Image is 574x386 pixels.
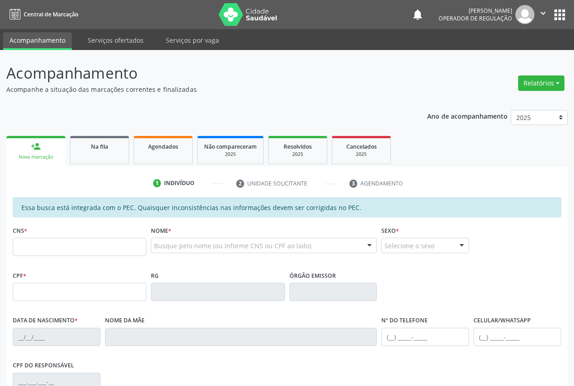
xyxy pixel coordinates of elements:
button: notifications [411,8,424,21]
div: 2025 [339,151,384,158]
button: apps [552,7,568,23]
label: Celular/WhatsApp [474,314,531,328]
label: CPF [13,269,26,283]
span: Operador de regulação [439,15,512,22]
p: Acompanhe a situação das marcações correntes e finalizadas [6,85,399,94]
p: Ano de acompanhamento [427,110,508,121]
input: __/__/____ [13,328,100,346]
div: [PERSON_NAME] [439,7,512,15]
div: person_add [31,141,41,151]
span: Busque pelo nome (ou informe CNS ou CPF ao lado) [154,241,311,251]
span: Selecione o sexo [384,241,434,251]
label: Órgão emissor [289,269,336,283]
div: Indivíduo [164,179,195,187]
div: 1 [153,179,161,187]
label: Nome [151,224,171,238]
label: Sexo [381,224,399,238]
span: Não compareceram [204,143,257,150]
i:  [538,8,548,18]
label: CPF do responsável [13,359,74,373]
button:  [534,5,552,24]
p: Acompanhamento [6,62,399,85]
span: Central de Marcação [24,10,78,18]
div: Essa busca está integrada com o PEC. Quaisquer inconsistências nas informações devem ser corrigid... [13,197,561,217]
a: Central de Marcação [6,7,78,22]
button: Relatórios [518,75,564,91]
a: Acompanhamento [3,32,72,50]
label: Nº do Telefone [381,314,428,328]
label: CNS [13,224,27,238]
span: Resolvidos [284,143,312,150]
span: Cancelados [346,143,377,150]
div: 2025 [275,151,320,158]
a: Serviços por vaga [160,32,225,48]
input: (__) _____-_____ [381,328,469,346]
img: img [515,5,534,24]
input: (__) _____-_____ [474,328,561,346]
span: Agendados [148,143,178,150]
span: Na fila [91,143,108,150]
a: Serviços ofertados [81,32,150,48]
div: 2025 [204,151,257,158]
label: Nome da mãe [105,314,145,328]
label: Data de nascimento [13,314,78,328]
div: Nova marcação [13,154,59,160]
label: RG [151,269,159,283]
